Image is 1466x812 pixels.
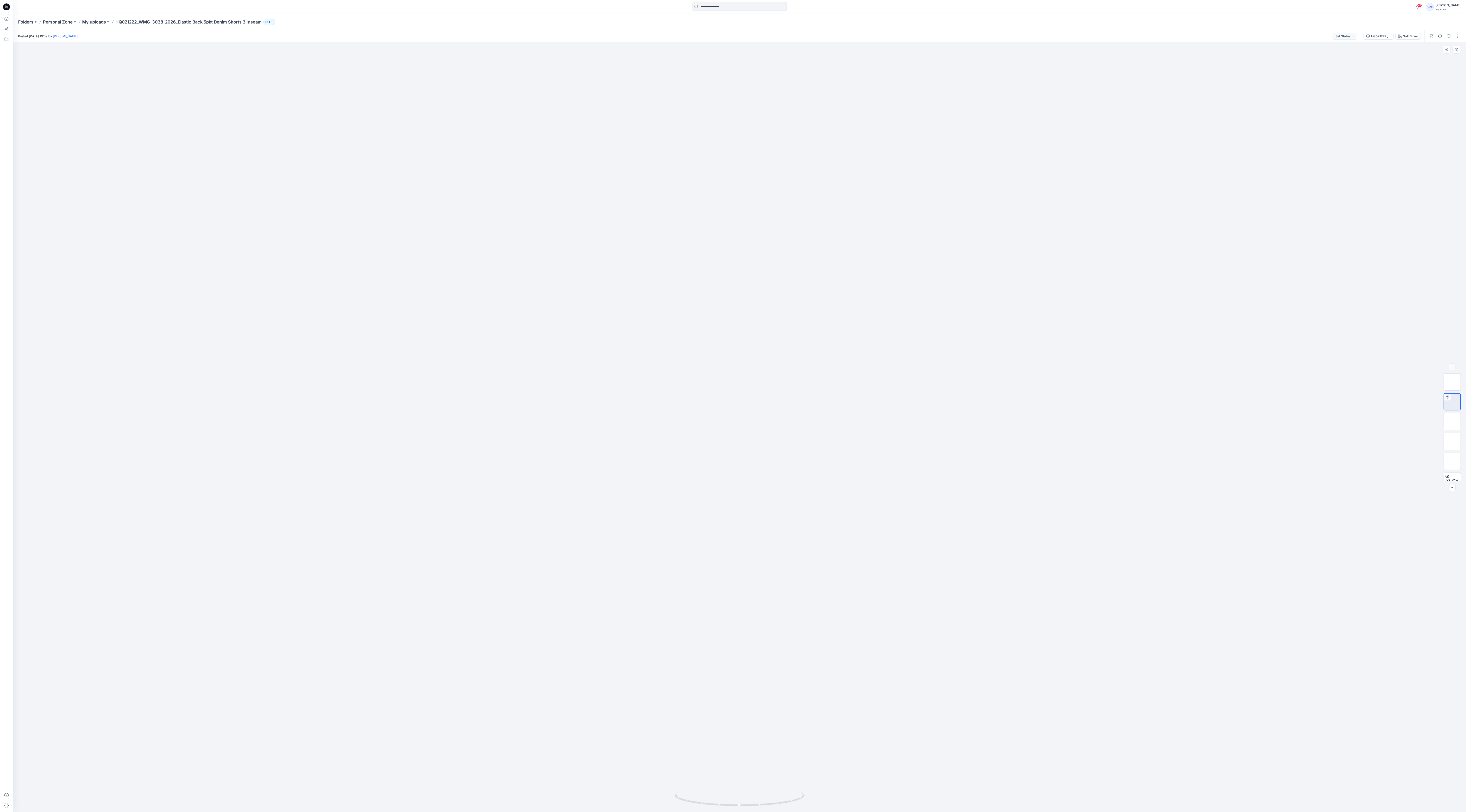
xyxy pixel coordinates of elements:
[1371,34,1391,39] div: HQ021222_WMG-3038-2026_Elastic Back 5pkt Denim Shorts 3 Inseam_Full Colorway
[269,20,270,24] p: 1
[18,34,78,38] span: Posted [DATE] 10:59 by
[1426,3,1434,11] div: GM
[1395,33,1421,40] button: Soft Silver
[43,19,73,25] a: Personal Zone
[1446,477,1459,485] span: XLSX
[82,19,106,25] a: My uploads
[18,19,33,25] a: Folders
[1403,34,1418,39] div: Soft Silver
[1437,33,1444,40] button: Details
[1436,8,1461,11] div: Walmart
[1364,33,1394,40] button: HQ021222_WMG-3038-2026_Elastic Back 5pkt Denim Shorts 3 Inseam_Full Colorway
[263,19,275,25] button: 1
[1417,4,1422,7] span: 42
[1436,3,1461,8] div: [PERSON_NAME]
[115,19,262,25] p: HQ021222_WMG-3038-2026_Elastic Back 5pkt Denim Shorts 3 Inseam
[53,34,78,38] a: [PERSON_NAME]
